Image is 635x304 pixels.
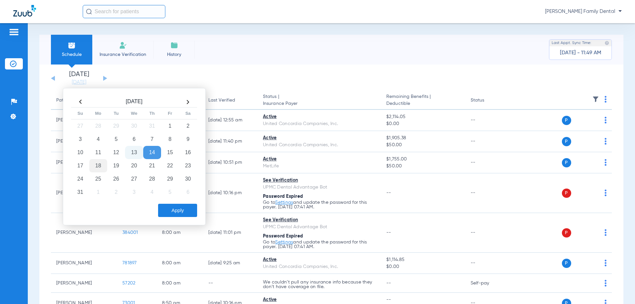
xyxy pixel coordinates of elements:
[208,97,252,104] div: Last Verified
[59,71,99,86] li: [DATE]
[386,120,460,127] span: $0.00
[51,253,117,274] td: [PERSON_NAME]
[263,113,376,120] div: Active
[56,51,87,58] span: Schedule
[263,280,376,289] p: We couldn’t pull any insurance info because they don’t have coverage on file.
[605,159,607,166] img: group-dot-blue.svg
[386,135,460,142] span: $1,905.38
[386,263,460,270] span: $0.00
[203,213,258,253] td: [DATE] 11:01 PM
[386,281,391,285] span: --
[562,228,571,238] span: P
[170,41,178,49] img: History
[97,51,148,58] span: Insurance Verification
[592,96,599,103] img: filter.svg
[386,230,391,235] span: --
[562,137,571,146] span: P
[465,131,510,152] td: --
[86,9,92,15] img: Search Icon
[386,296,460,303] span: --
[381,91,465,110] th: Remaining Benefits |
[68,41,76,49] img: Schedule
[275,200,293,205] a: Settings
[89,97,179,108] th: [DATE]
[386,113,460,120] span: $2,114.05
[203,253,258,274] td: [DATE] 9:25 AM
[560,50,601,56] span: [DATE] - 11:49 AM
[545,8,622,15] span: [PERSON_NAME] Family Dental
[263,184,376,191] div: UPMC Dental Advantage Bot
[263,120,376,127] div: United Concordia Companies, Inc.
[263,256,376,263] div: Active
[158,204,197,217] button: Apply
[263,234,303,239] span: Password Expired
[122,230,138,235] span: 384001
[203,173,258,213] td: [DATE] 10:16 PM
[386,191,391,195] span: --
[157,274,203,293] td: 8:00 AM
[552,40,591,46] span: Last Appt. Sync Time:
[122,261,137,265] span: 781897
[122,281,135,285] span: 57202
[386,100,460,107] span: Deductible
[263,217,376,224] div: See Verification
[208,97,235,104] div: Last Verified
[562,259,571,268] span: P
[258,91,381,110] th: Status |
[51,213,117,253] td: [PERSON_NAME]
[263,135,376,142] div: Active
[562,116,571,125] span: P
[158,51,190,58] span: History
[263,100,376,107] span: Insurance Payer
[56,97,85,104] div: Patient Name
[605,260,607,266] img: group-dot-blue.svg
[386,156,460,163] span: $1,755.00
[263,240,376,249] p: Go to and update the password for this payer. [DATE] 07:41 AM.
[203,274,258,293] td: --
[263,200,376,209] p: Go to and update the password for this payer. [DATE] 07:41 AM.
[203,131,258,152] td: [DATE] 11:40 PM
[263,194,303,199] span: Password Expired
[275,240,293,244] a: Settings
[263,177,376,184] div: See Verification
[59,79,99,86] a: [DATE]
[465,213,510,253] td: --
[602,272,635,304] iframe: Chat Widget
[119,41,127,49] img: Manual Insurance Verification
[51,274,117,293] td: [PERSON_NAME]
[263,142,376,149] div: United Concordia Companies, Inc.
[203,152,258,173] td: [DATE] 10:51 PM
[465,91,510,110] th: Status
[562,158,571,167] span: P
[465,274,510,293] td: Self-pay
[263,156,376,163] div: Active
[263,296,376,303] div: Active
[13,5,36,17] img: Zuub Logo
[605,96,607,103] img: group-dot-blue.svg
[263,224,376,231] div: UPMC Dental Advantage Bot
[203,110,258,131] td: [DATE] 12:55 AM
[386,256,460,263] span: $1,114.85
[605,117,607,123] img: group-dot-blue.svg
[83,5,165,18] input: Search for patients
[605,229,607,236] img: group-dot-blue.svg
[56,97,112,104] div: Patient Name
[9,28,19,36] img: hamburger-icon
[386,163,460,170] span: $50.00
[605,41,609,45] img: last sync help info
[465,110,510,131] td: --
[465,152,510,173] td: --
[157,253,203,274] td: 8:00 AM
[465,253,510,274] td: --
[605,138,607,145] img: group-dot-blue.svg
[263,263,376,270] div: United Concordia Companies, Inc.
[465,173,510,213] td: --
[562,189,571,198] span: P
[263,163,376,170] div: MetLife
[386,142,460,149] span: $50.00
[157,213,203,253] td: 8:00 AM
[605,190,607,196] img: group-dot-blue.svg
